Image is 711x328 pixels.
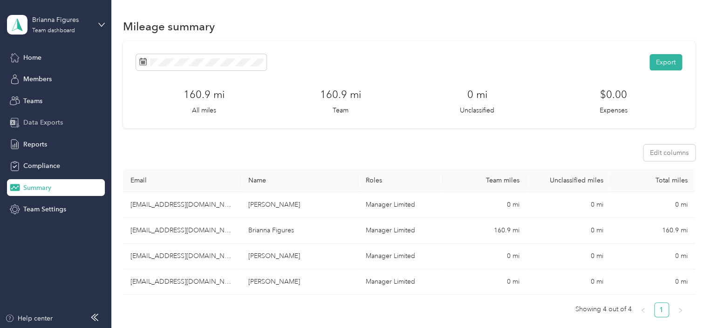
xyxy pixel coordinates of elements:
li: 1 [654,302,669,317]
td: Manager Limited [358,192,443,218]
span: Team Settings [23,204,66,214]
li: Previous Page [636,302,650,317]
iframe: Everlance-gr Chat Button Frame [659,276,711,328]
span: left [640,307,646,313]
h3: 160.9 mi [184,87,225,102]
td: kvanderklok@ccwestmi.org [123,244,241,269]
td: 0 mi [443,244,527,269]
span: Data Exports [23,118,63,127]
td: 0 mi [611,192,695,218]
th: Email [123,169,241,192]
h1: Mileage summary [123,21,215,31]
td: Brianna Figures [240,218,358,244]
td: 0 mi [526,269,611,295]
td: 0 mi [443,192,527,218]
h3: $0.00 [600,87,627,102]
div: Brianna Figures [32,15,90,25]
span: Members [23,74,52,84]
th: Total miles [611,169,695,192]
td: Autumn Bruce [240,192,358,218]
p: Expenses [600,105,628,115]
td: Kellie VanderKlok [240,244,358,269]
td: 0 mi [526,218,611,244]
td: 0 mi [526,244,611,269]
button: Edit columns [643,145,695,161]
th: Name [240,169,358,192]
p: All miles [192,105,216,115]
h3: 160.9 mi [320,87,361,102]
span: Showing 4 out of 4 [575,302,632,316]
span: Teams [23,96,42,106]
th: Roles [358,169,443,192]
p: Unclassified [460,105,494,115]
th: Team miles [443,169,527,192]
td: 0 mi [611,244,695,269]
button: left [636,302,650,317]
button: Export [649,54,682,70]
td: kgrice@ccwestmi.org [123,269,241,295]
span: Compliance [23,161,60,171]
a: 1 [655,303,669,317]
p: Team [333,105,349,115]
td: Manager Limited [358,218,443,244]
span: Home [23,53,41,63]
h3: 0 mi [467,87,487,102]
td: Kayly Grice [240,269,358,295]
span: Summary [23,183,51,193]
td: 0 mi [443,269,527,295]
th: Unclassified miles [526,169,611,192]
div: Team dashboard [32,28,75,34]
td: 0 mi [526,192,611,218]
button: Help center [5,314,53,323]
td: 160.9 mi [611,218,695,244]
span: Reports [23,140,47,149]
td: bfigures@ccwestmi.org [123,218,241,244]
td: 160.9 mi [443,218,527,244]
td: Manager Limited [358,269,443,295]
td: Manager Limited [358,244,443,269]
td: 0 mi [611,269,695,295]
td: abruce@ccwestmi.org [123,192,241,218]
